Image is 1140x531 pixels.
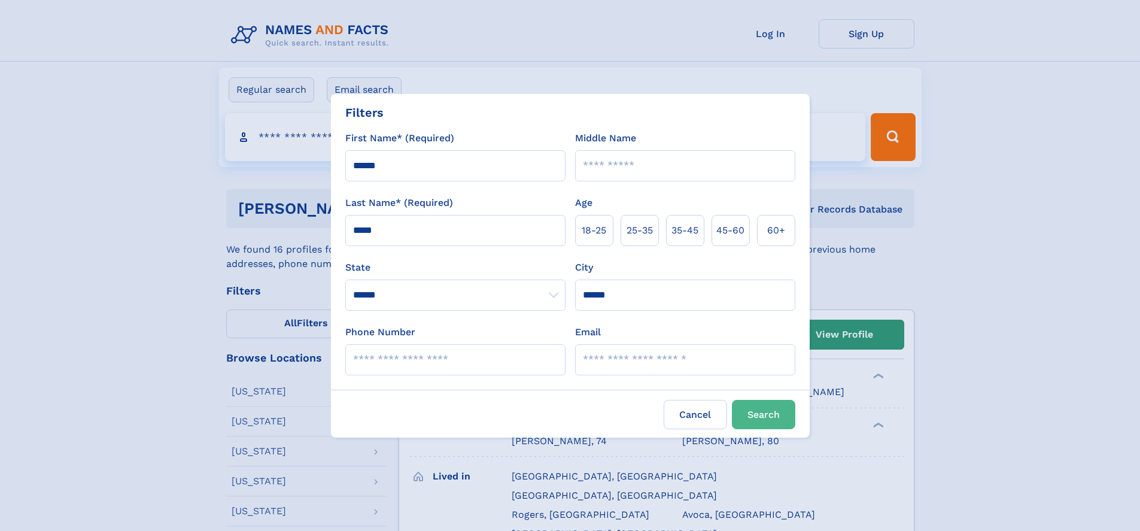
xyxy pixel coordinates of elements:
button: Search [732,400,795,429]
label: Email [575,325,601,339]
span: 60+ [767,223,785,238]
span: 45‑60 [716,223,744,238]
label: City [575,260,593,275]
span: 35‑45 [671,223,698,238]
label: Age [575,196,592,210]
label: Phone Number [345,325,415,339]
label: First Name* (Required) [345,131,454,145]
label: Cancel [664,400,727,429]
div: Filters [345,104,384,122]
label: Middle Name [575,131,636,145]
label: Last Name* (Required) [345,196,453,210]
span: 18‑25 [582,223,606,238]
span: 25‑35 [627,223,653,238]
label: State [345,260,566,275]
